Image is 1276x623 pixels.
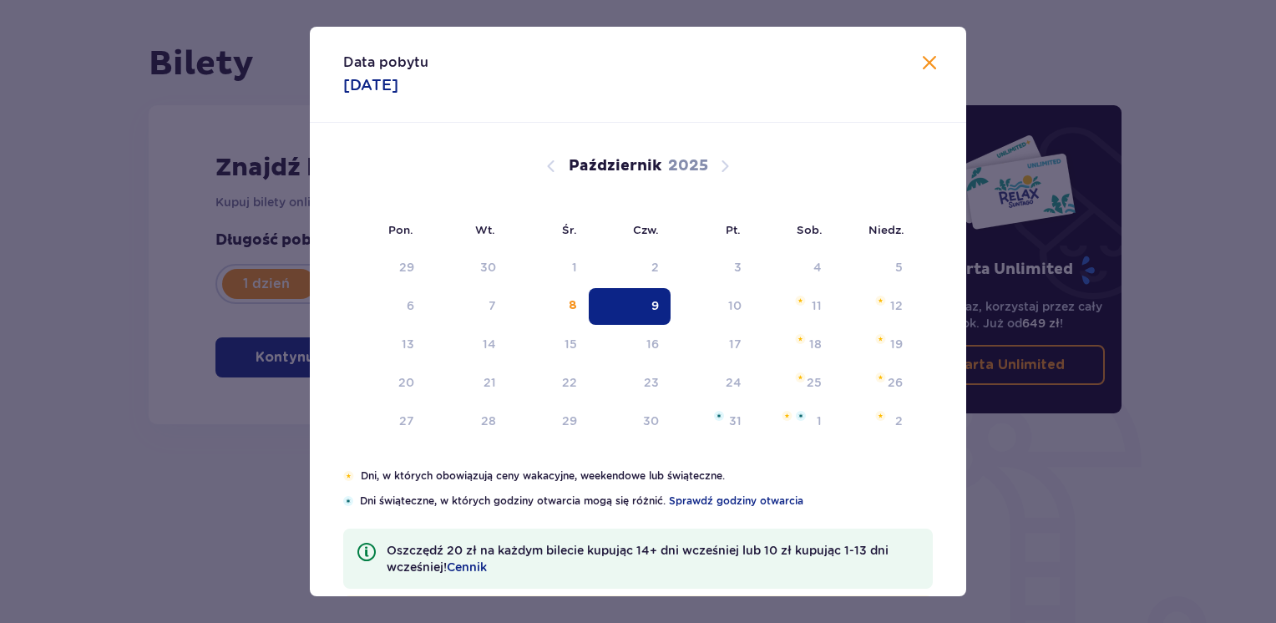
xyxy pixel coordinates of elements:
[480,259,496,276] div: 30
[796,411,806,421] img: Niebieska gwiazdka
[809,336,822,352] div: 18
[565,336,577,352] div: 15
[651,297,659,314] div: 9
[812,297,822,314] div: 11
[753,365,834,402] td: sobota, 25 października 2025
[398,374,414,391] div: 20
[643,413,659,429] div: 30
[387,542,919,575] p: Oszczędź 20 zł na każdym bilecie kupując 14+ dni wcześniej lub 10 zł kupując 1-13 dni wcześniej!
[890,336,903,352] div: 19
[343,471,354,481] img: Pomarańczowa gwiazdka
[714,411,724,421] img: Niebieska gwiazdka
[875,296,886,306] img: Pomarańczowa gwiazdka
[668,156,708,176] p: 2025
[508,288,589,325] td: Data niedostępna. środa, 8 października 2025
[343,496,353,506] img: Niebieska gwiazdka
[562,374,577,391] div: 22
[817,413,822,429] div: 1
[833,403,914,440] td: niedziela, 2 listopada 2025
[343,75,398,95] p: [DATE]
[795,296,806,306] img: Pomarańczowa gwiazdka
[644,374,659,391] div: 23
[807,374,822,391] div: 25
[388,223,413,236] small: Pon.
[833,250,914,286] td: Data niedostępna. niedziela, 5 października 2025
[875,411,886,421] img: Pomarańczowa gwiazdka
[508,365,589,402] td: środa, 22 października 2025
[795,372,806,382] img: Pomarańczowa gwiazdka
[729,336,742,352] div: 17
[426,250,509,286] td: Data niedostępna. wtorek, 30 września 2025
[669,494,803,509] a: Sprawdź godziny otwarcia
[426,288,509,325] td: Data niedostępna. wtorek, 7 października 2025
[426,365,509,402] td: wtorek, 21 października 2025
[895,259,903,276] div: 5
[343,53,428,72] p: Data pobytu
[343,288,426,325] td: Data niedostępna. poniedziałek, 6 października 2025
[508,327,589,363] td: środa, 15 października 2025
[484,374,496,391] div: 21
[671,250,753,286] td: Data niedostępna. piątek, 3 października 2025
[890,297,903,314] div: 12
[813,259,822,276] div: 4
[633,223,659,236] small: Czw.
[833,365,914,402] td: niedziela, 26 października 2025
[895,413,903,429] div: 2
[868,223,904,236] small: Niedz.
[343,250,426,286] td: Data niedostępna. poniedziałek, 29 września 2025
[734,259,742,276] div: 3
[919,53,939,74] button: Zamknij
[671,288,753,325] td: piątek, 10 października 2025
[589,327,671,363] td: czwartek, 16 października 2025
[361,469,933,484] p: Dni, w których obowiązują ceny wakacyjne, weekendowe lub świąteczne.
[726,374,742,391] div: 24
[399,413,414,429] div: 27
[562,413,577,429] div: 29
[753,327,834,363] td: sobota, 18 października 2025
[833,288,914,325] td: niedziela, 12 października 2025
[508,403,589,440] td: środa, 29 października 2025
[651,259,659,276] div: 2
[572,259,577,276] div: 1
[726,223,741,236] small: Pt.
[475,223,495,236] small: Wt.
[541,156,561,176] button: Poprzedni miesiąc
[589,365,671,402] td: czwartek, 23 października 2025
[797,223,823,236] small: Sob.
[875,334,886,344] img: Pomarańczowa gwiazdka
[671,403,753,440] td: piątek, 31 października 2025
[402,336,414,352] div: 13
[753,250,834,286] td: Data niedostępna. sobota, 4 października 2025
[483,336,496,352] div: 14
[399,259,414,276] div: 29
[426,403,509,440] td: wtorek, 28 października 2025
[782,411,792,421] img: Pomarańczowa gwiazdka
[569,156,661,176] p: Październik
[833,327,914,363] td: niedziela, 19 października 2025
[795,334,806,344] img: Pomarańczowa gwiazdka
[447,559,487,575] a: Cennik
[671,365,753,402] td: piątek, 24 października 2025
[715,156,735,176] button: Następny miesiąc
[508,250,589,286] td: Data niedostępna. środa, 1 października 2025
[729,413,742,429] div: 31
[343,403,426,440] td: poniedziałek, 27 października 2025
[407,297,414,314] div: 6
[753,403,834,440] td: sobota, 1 listopada 2025
[489,297,496,314] div: 7
[343,327,426,363] td: poniedziałek, 13 października 2025
[481,413,496,429] div: 28
[753,288,834,325] td: sobota, 11 października 2025
[646,336,659,352] div: 16
[562,223,577,236] small: Śr.
[589,250,671,286] td: Data niedostępna. czwartek, 2 października 2025
[728,297,742,314] div: 10
[360,494,933,509] p: Dni świąteczne, w których godziny otwarcia mogą się różnić.
[589,288,671,325] td: Data zaznaczona. czwartek, 9 października 2025
[875,372,886,382] img: Pomarańczowa gwiazdka
[671,327,753,363] td: piątek, 17 października 2025
[589,403,671,440] td: czwartek, 30 października 2025
[343,365,426,402] td: poniedziałek, 20 października 2025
